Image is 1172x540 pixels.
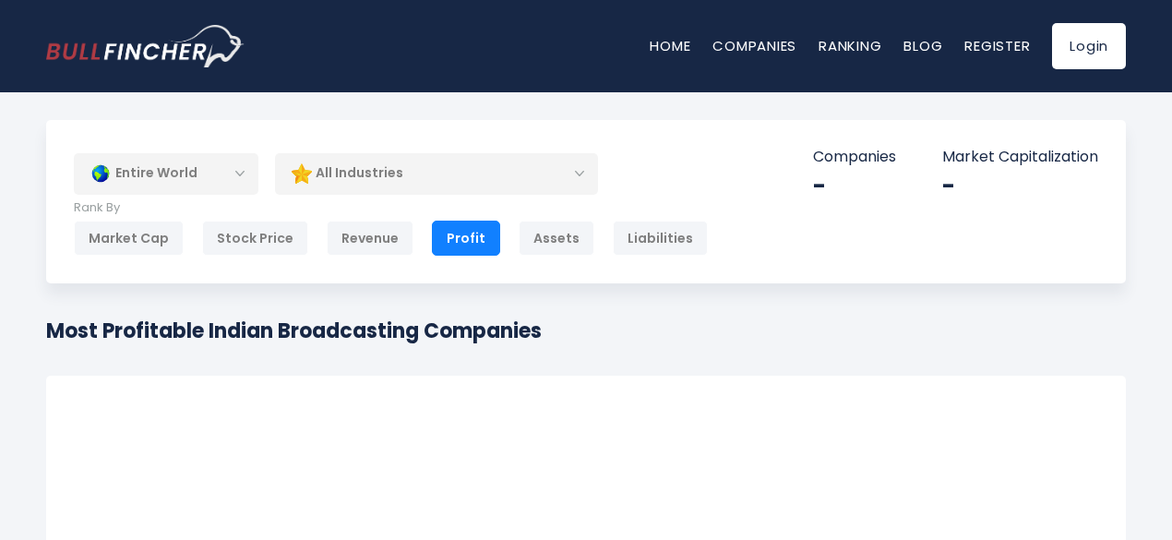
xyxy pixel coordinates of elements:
img: bullfincher logo [46,25,245,67]
h1: Most Profitable Indian Broadcasting Companies [46,316,542,346]
p: Companies [813,148,896,167]
p: Market Capitalization [942,148,1098,167]
div: Entire World [74,152,258,195]
div: Assets [519,221,594,256]
div: Liabilities [613,221,708,256]
div: Market Cap [74,221,184,256]
div: - [942,172,1098,200]
a: Login [1052,23,1126,69]
div: - [813,172,896,200]
a: Companies [712,36,796,55]
div: Revenue [327,221,413,256]
a: Ranking [819,36,881,55]
div: All Industries [275,152,598,195]
div: Stock Price [202,221,308,256]
a: Blog [903,36,942,55]
a: Home [650,36,690,55]
a: Go to homepage [46,25,245,67]
p: Rank By [74,200,708,216]
div: Profit [432,221,500,256]
a: Register [964,36,1030,55]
